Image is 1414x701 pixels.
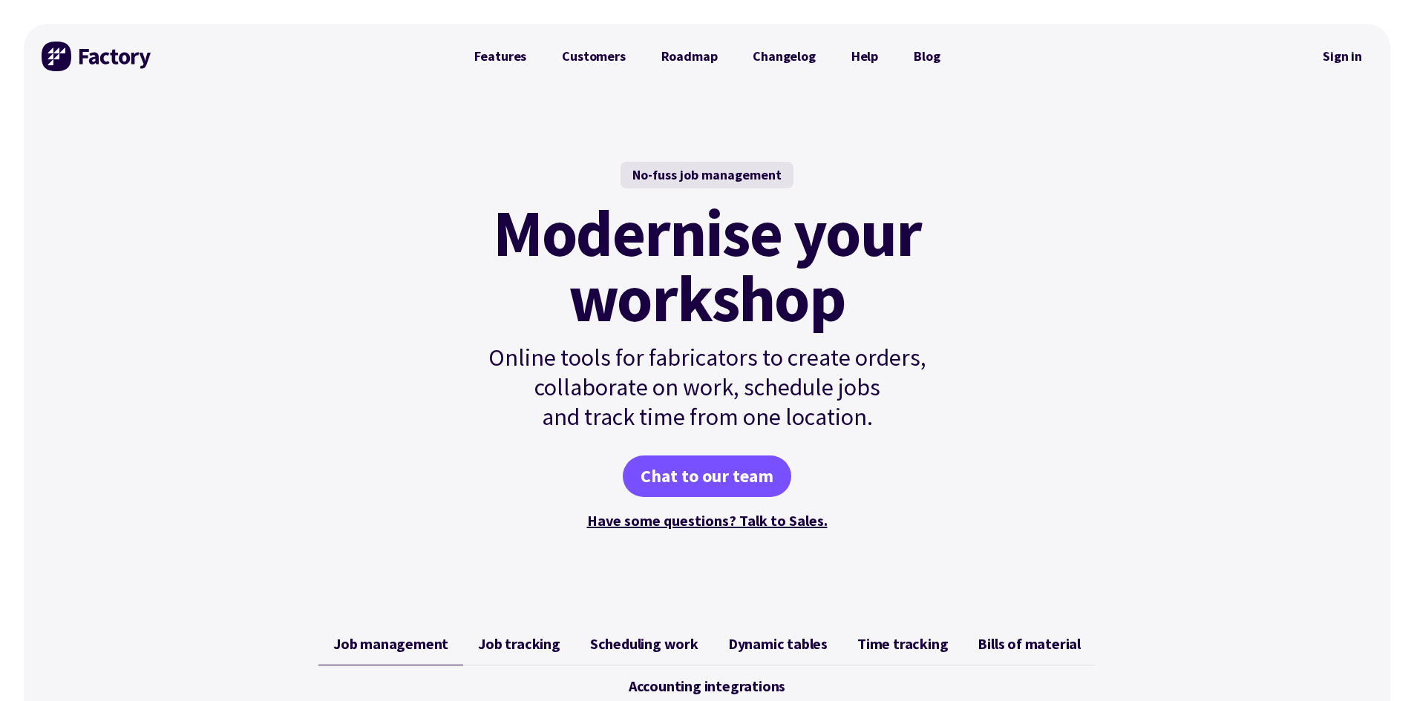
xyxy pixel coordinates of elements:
[1340,630,1414,701] iframe: Chat Widget
[621,162,793,188] div: No-fuss job management
[834,42,896,71] a: Help
[544,42,643,71] a: Customers
[896,42,958,71] a: Blog
[456,42,545,71] a: Features
[978,635,1081,653] span: Bills of material
[456,343,958,432] p: Online tools for fabricators to create orders, collaborate on work, schedule jobs and track time ...
[857,635,948,653] span: Time tracking
[333,635,448,653] span: Job management
[493,200,921,331] mark: Modernise your workshop
[1312,39,1372,73] nav: Secondary Navigation
[644,42,736,71] a: Roadmap
[629,677,785,695] span: Accounting integrations
[42,42,153,71] img: Factory
[735,42,833,71] a: Changelog
[623,455,791,497] a: Chat to our team
[1312,39,1372,73] a: Sign in
[728,635,828,653] span: Dynamic tables
[587,511,828,530] a: Have some questions? Talk to Sales.
[590,635,698,653] span: Scheduling work
[456,42,958,71] nav: Primary Navigation
[478,635,560,653] span: Job tracking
